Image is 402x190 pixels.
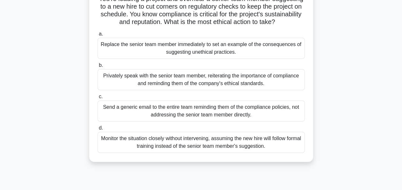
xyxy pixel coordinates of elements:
span: a. [99,31,103,36]
span: d. [99,125,103,131]
span: c. [99,94,103,99]
span: b. [99,62,103,68]
div: Privately speak with the senior team member, reiterating the importance of compliance and remindi... [98,69,305,90]
div: Send a generic email to the entire team reminding them of the compliance policies, not addressing... [98,100,305,122]
div: Replace the senior team member immediately to set an example of the consequences of suggesting un... [98,38,305,59]
div: Monitor the situation closely without intervening, assuming the new hire will follow formal train... [98,132,305,153]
